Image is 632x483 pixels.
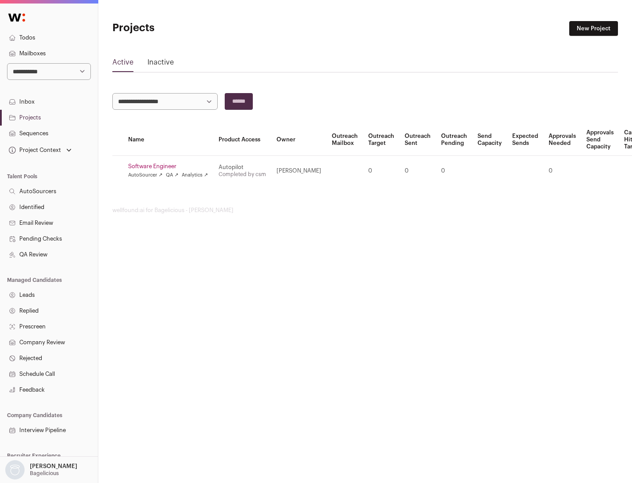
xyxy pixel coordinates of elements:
[436,124,472,156] th: Outreach Pending
[4,9,30,26] img: Wellfound
[182,172,208,179] a: Analytics ↗
[219,172,266,177] a: Completed by csm
[128,163,208,170] a: Software Engineer
[213,124,271,156] th: Product Access
[399,156,436,186] td: 0
[399,124,436,156] th: Outreach Sent
[363,124,399,156] th: Outreach Target
[363,156,399,186] td: 0
[543,124,581,156] th: Approvals Needed
[7,147,61,154] div: Project Context
[436,156,472,186] td: 0
[123,124,213,156] th: Name
[569,21,618,36] a: New Project
[271,156,327,186] td: [PERSON_NAME]
[543,156,581,186] td: 0
[128,172,162,179] a: AutoSourcer ↗
[271,124,327,156] th: Owner
[112,207,618,214] footer: wellfound:ai for Bagelicious - [PERSON_NAME]
[507,124,543,156] th: Expected Sends
[112,21,281,35] h1: Projects
[219,164,266,171] div: Autopilot
[4,460,79,479] button: Open dropdown
[327,124,363,156] th: Outreach Mailbox
[112,57,133,71] a: Active
[5,460,25,479] img: nopic.png
[30,470,59,477] p: Bagelicious
[147,57,174,71] a: Inactive
[30,463,77,470] p: [PERSON_NAME]
[166,172,178,179] a: QA ↗
[581,124,619,156] th: Approvals Send Capacity
[7,144,73,156] button: Open dropdown
[472,124,507,156] th: Send Capacity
